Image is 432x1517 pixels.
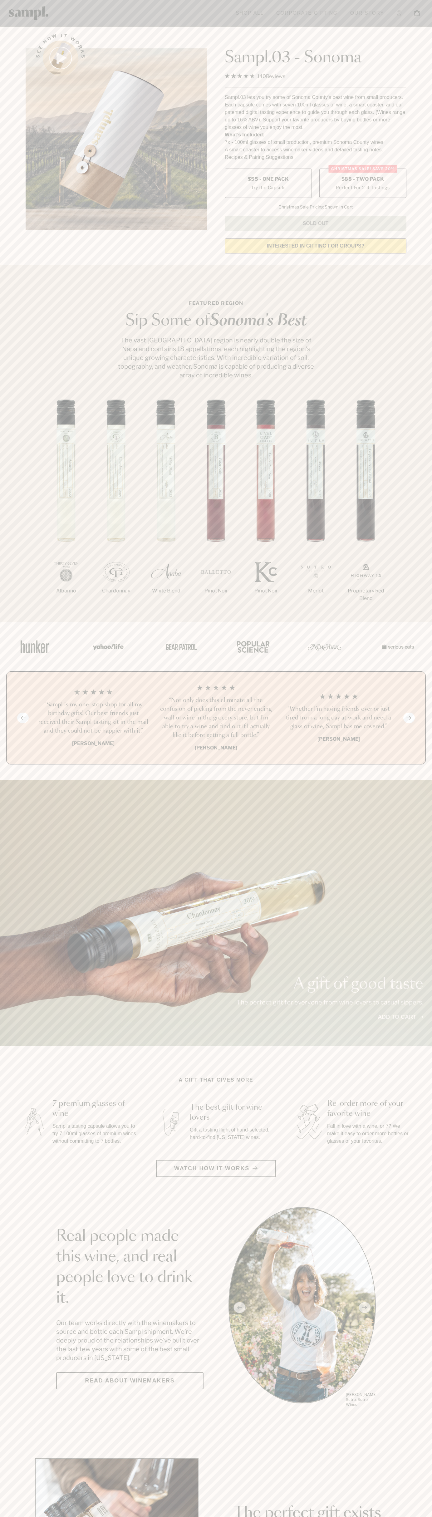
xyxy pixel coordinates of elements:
h3: “Sampl is my one-stop shop for all my birthday gifts! Our best friends just received their Sampl ... [37,700,150,735]
img: Artboard_5_7fdae55a-36fd-43f7-8bfd-f74a06a2878e_x450.png [161,633,199,660]
button: Sold Out [225,216,406,231]
div: slide 1 [228,1207,376,1408]
p: Fall in love with a wine, or 7? We make it easy to order more bottles or glasses of your favorites. [327,1122,412,1145]
h2: Real people made this wine, and real people love to drink it. [56,1226,204,1308]
p: The perfect gift for everyone from wine lovers to casual sippers. [237,998,423,1007]
li: 6 / 7 [291,400,341,615]
li: 7x - 100ml glasses of small production, premium Sonoma County wines [225,139,406,146]
button: Previous slide [17,713,29,723]
a: interested in gifting for groups? [225,238,406,253]
a: Read about Winemakers [56,1372,204,1389]
button: Watch how it works [156,1160,276,1177]
span: $55 - One Pack [248,176,289,183]
p: White Blend [141,587,191,595]
button: See how it works [43,41,78,76]
img: Artboard_4_28b4d326-c26e-48f9-9c80-911f17d6414e_x450.png [233,633,271,660]
h1: Sampl.03 - Sonoma [225,48,406,67]
img: Sampl.03 - Sonoma [26,48,207,230]
small: Try the Capsule [251,184,286,191]
li: Recipes & Pairing Suggestions [225,154,406,161]
span: Reviews [266,73,285,79]
p: Pinot Noir [241,587,291,595]
img: Artboard_3_0b291449-6e8c-4d07-b2c2-3f3601a19cd1_x450.png [306,633,343,660]
li: 5 / 7 [241,400,291,615]
p: Gift a tasting flight of hand-selected, hard-to-find [US_STATE] wines. [190,1126,275,1141]
p: Proprietary Red Blend [341,587,391,602]
p: [PERSON_NAME] Sutro, Sutro Wines [346,1392,376,1407]
img: Artboard_7_5b34974b-f019-449e-91fb-745f8d0877ee_x450.png [378,633,416,660]
li: 3 / 4 [282,684,395,752]
h3: 7 premium glasses of wine [52,1099,137,1119]
div: 140Reviews [225,72,285,81]
li: 2 / 7 [91,400,141,615]
p: Albarino [41,587,91,595]
h2: A gift that gives more [179,1076,253,1084]
li: 2 / 4 [160,684,272,752]
h2: Sip Some of [116,313,316,328]
li: 3 / 7 [141,400,191,615]
p: Merlot [291,587,341,595]
li: Christmas Sale Pricing Shown In Cart [275,204,356,210]
button: Next slide [403,713,415,723]
span: $88 - Two Pack [341,176,384,183]
ul: carousel [228,1207,376,1408]
b: [PERSON_NAME] [195,745,237,751]
div: Christmas SALE! Save 20% [329,165,397,173]
p: Pinot Noir [191,587,241,595]
span: 140 [257,73,266,79]
li: 1 / 7 [41,400,91,615]
h3: The best gift for wine lovers [190,1102,275,1122]
h3: “Whether I'm having friends over or just tired from a long day at work and need a glass of wine, ... [282,705,395,731]
p: Sampl's tasting capsule allows you to try 7 100ml glasses of premium wines without committing to ... [52,1122,137,1145]
h3: Re-order more of your favorite wine [327,1099,412,1119]
h3: “Not only does this eliminate all the confusion of picking from the never ending wall of wine in ... [160,696,272,740]
small: Perfect For 2-4 Tastings [336,184,390,191]
p: Our team works directly with the winemakers to source and bottle each Sampl shipment. We’re deepl... [56,1318,204,1362]
p: Chardonnay [91,587,141,595]
li: A smart coaster to access winemaker videos and detailed tasting notes. [225,146,406,154]
a: Add to cart [378,1013,423,1021]
li: 1 / 4 [37,684,150,752]
strong: What’s Included: [225,132,264,137]
p: A gift of good taste [237,977,423,992]
b: [PERSON_NAME] [72,740,115,746]
em: Sonoma's Best [210,313,307,328]
div: Sampl.03 lets you try some of Sonoma County's best wine from small producers. Each capsule comes ... [225,94,406,131]
p: The vast [GEOGRAPHIC_DATA] region is nearly double the size of Napa and contains 18 appellations,... [116,336,316,380]
li: 7 / 7 [341,400,391,622]
img: Artboard_1_c8cd28af-0030-4af1-819c-248e302c7f06_x450.png [16,633,54,660]
li: 4 / 7 [191,400,241,615]
img: Artboard_6_04f9a106-072f-468a-bdd7-f11783b05722_x450.png [89,633,126,660]
b: [PERSON_NAME] [317,736,360,742]
p: Featured Region [116,300,316,307]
